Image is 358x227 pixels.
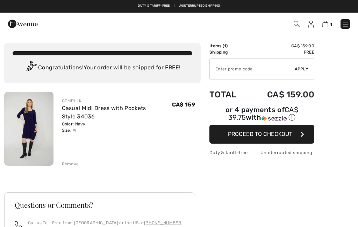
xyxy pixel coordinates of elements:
[342,21,349,28] img: Menu
[262,115,287,122] img: Sezzle
[295,66,309,72] span: Apply
[248,49,314,55] td: Free
[308,21,314,28] img: My Info
[210,59,295,80] input: Promo code
[8,17,38,31] img: 1ère Avenue
[209,43,248,49] td: Items ( )
[62,105,146,120] a: Casual Midi Dress with Pockets Style 34036
[322,20,332,28] a: 1
[209,149,314,156] div: Duty & tariff-free | Uninterrupted shipping
[330,22,332,27] span: 1
[144,220,182,225] a: [PHONE_NUMBER]
[62,98,172,104] div: COMPLI K
[322,21,328,27] img: Shopping Bag
[294,21,300,27] img: Search
[209,83,248,106] td: Total
[209,49,248,55] td: Shipping
[224,43,226,48] span: 1
[209,106,314,125] div: or 4 payments ofCA$ 39.75withSezzle Click to learn more about Sezzle
[62,161,79,167] div: Remove
[24,61,38,75] img: Congratulation2.svg
[13,61,192,75] div: Congratulations! Your order will be shipped for FREE!
[248,83,314,106] td: CA$ 159.00
[4,92,53,166] img: Casual Midi Dress with Pockets Style 34036
[228,131,292,137] span: Proceed to Checkout
[28,220,182,226] p: Call us Toll-Free from [GEOGRAPHIC_DATA] or the US at
[209,125,314,144] button: Proceed to Checkout
[209,106,314,122] div: or 4 payments of with
[248,43,314,49] td: CA$ 159.00
[15,201,185,208] h3: Questions or Comments?
[8,20,38,27] a: 1ère Avenue
[172,101,195,108] span: CA$ 159
[62,121,172,133] div: Color: Navy Size: M
[228,105,298,122] span: CA$ 39.75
